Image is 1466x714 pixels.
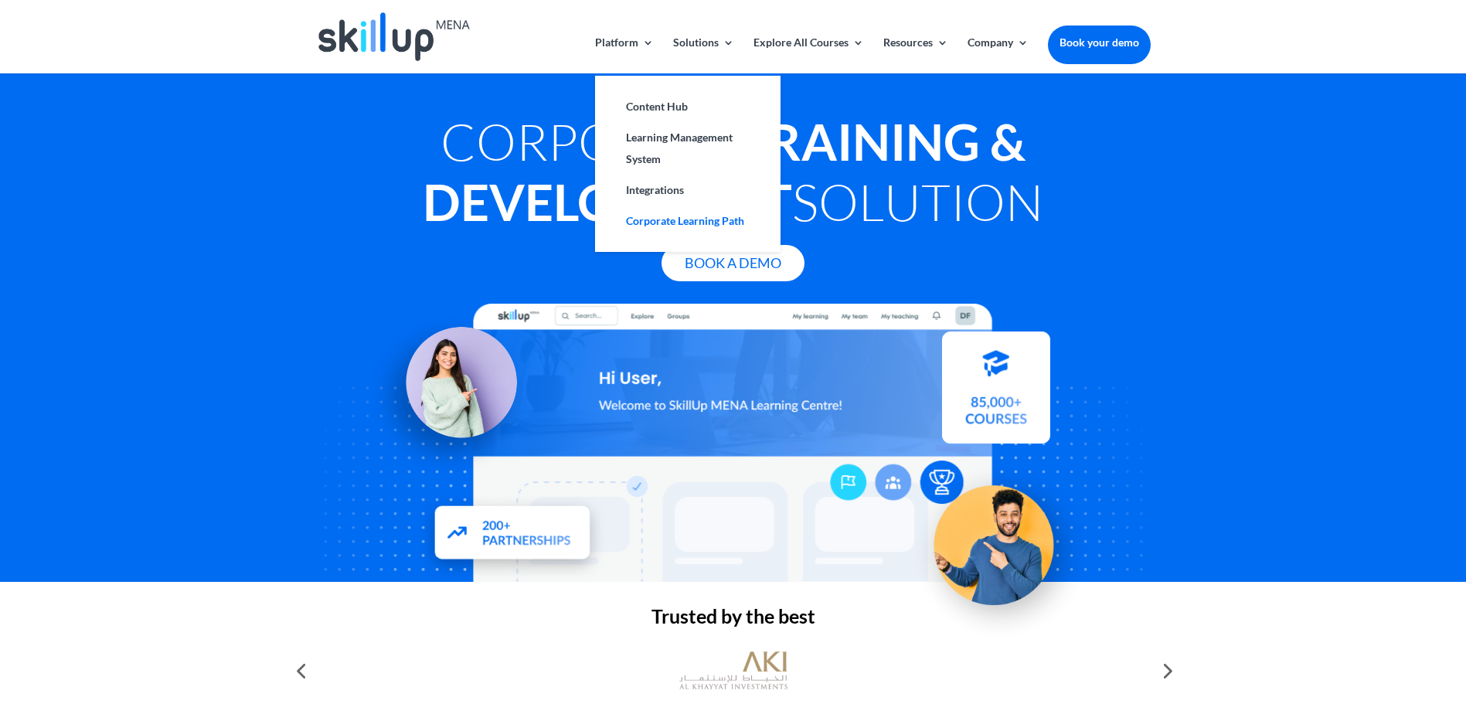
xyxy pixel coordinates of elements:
a: Resources [883,37,948,73]
iframe: Chat Widget [1209,547,1466,714]
a: Company [968,37,1029,73]
a: Corporate Learning Path [611,206,765,236]
a: Integrations [611,175,765,206]
a: Learning Management System [611,122,765,175]
img: Skillup Mena [318,12,470,61]
img: Upskill your workforce - SkillUp [908,452,1092,636]
img: Courses library - SkillUp MENA [942,338,1050,450]
a: Book your demo [1048,25,1151,59]
img: al khayyat investments logo [679,644,787,698]
a: Solutions [673,37,734,73]
img: Learning Management Solution - SkillUp [366,309,532,476]
a: Content Hub [611,91,765,122]
a: Platform [595,37,654,73]
h1: Corporate Solution [316,111,1151,240]
img: Partners - SkillUp Mena [416,491,607,581]
a: Book A Demo [662,245,804,281]
h2: Trusted by the best [316,607,1151,634]
a: Explore All Courses [753,37,864,73]
strong: Training & Development [423,111,1026,232]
